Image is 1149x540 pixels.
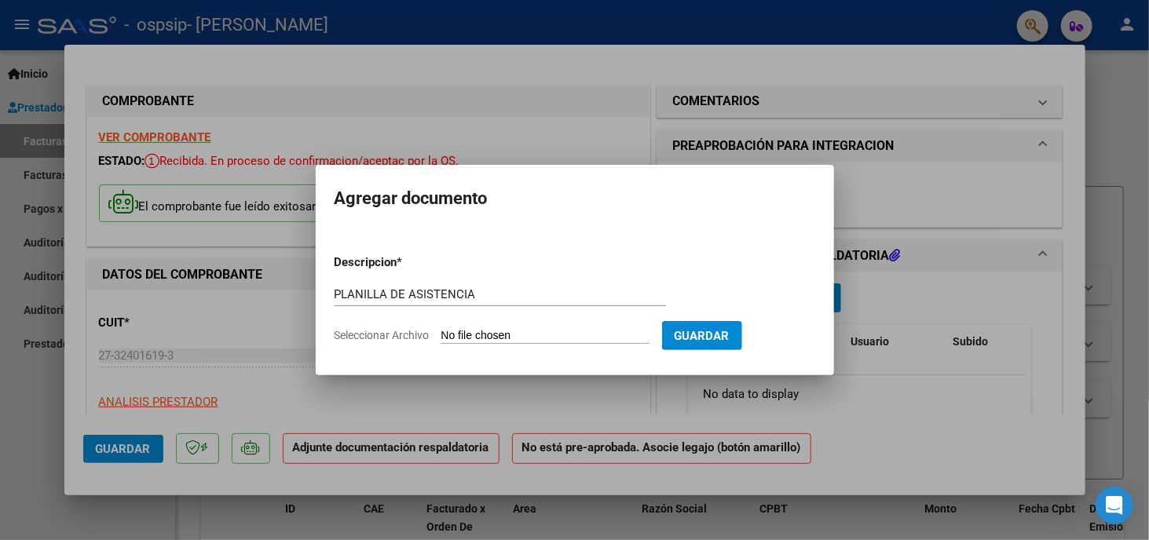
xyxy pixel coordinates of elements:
button: Guardar [662,321,742,350]
div: Open Intercom Messenger [1096,487,1133,524]
h2: Agregar documento [335,184,815,213]
span: Guardar [675,329,730,343]
p: Descripcion [335,254,479,272]
span: Seleccionar Archivo [335,329,430,341]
